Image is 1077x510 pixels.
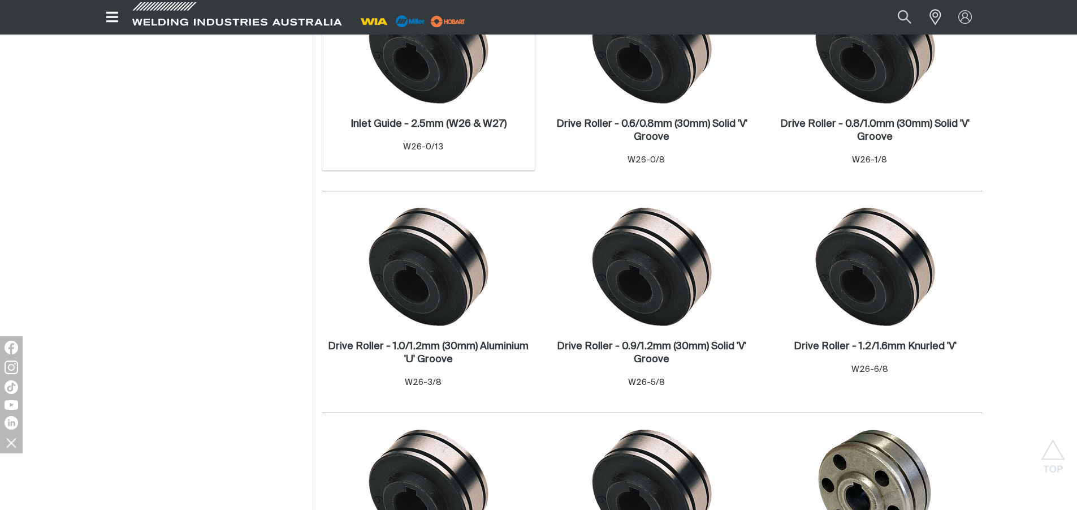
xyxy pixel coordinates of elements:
h2: Drive Roller - 0.9/1.2mm (30mm) Solid 'V' Groove [557,341,746,365]
input: Product name or item number... [871,5,923,30]
img: miller [427,13,469,30]
a: Drive Roller - 0.6/0.8mm (30mm) Solid 'V' Groove [551,118,753,144]
img: hide socials [2,433,21,452]
h2: Drive Roller - 1.0/1.2mm (30mm) Aluminium 'U' Groove [328,341,529,365]
h2: Drive Roller - 0.6/0.8mm (30mm) Solid 'V' Groove [556,119,747,142]
img: Drive Roller - 0.9/1.2mm (30mm) Solid 'V' Groove [591,206,712,327]
button: Scroll to top [1040,439,1066,465]
img: Drive Roller - 1.2/1.6mm Knurled 'V' [815,206,936,327]
h2: Drive Roller - 1.2/1.6mm Knurled 'V' [794,341,957,352]
h2: Drive Roller - 0.8/1.0mm (30mm) Solid 'V' Groove [780,119,970,142]
span: W26-0/13 [403,143,443,151]
a: miller [427,17,469,25]
img: LinkedIn [5,416,18,430]
h2: Inlet Guide - 2.5mm (W26 & W27) [351,119,507,129]
img: Facebook [5,341,18,354]
span: W26-0/8 [628,156,665,164]
img: Instagram [5,361,18,374]
a: Drive Roller - 1.2/1.6mm Knurled 'V' [794,340,957,353]
a: Drive Roller - 0.8/1.0mm (30mm) Solid 'V' Groove [775,118,976,144]
img: TikTok [5,380,18,394]
img: YouTube [5,400,18,410]
span: W26-1/8 [852,156,887,164]
a: Inlet Guide - 2.5mm (W26 & W27) [351,118,507,131]
a: Drive Roller - 1.0/1.2mm (30mm) Aluminium 'U' Groove [328,340,530,366]
img: Drive Roller - 1.0/1.2mm (30mm) Aluminium 'U' Groove [368,206,489,327]
span: W26-6/8 [851,365,888,374]
a: Drive Roller - 0.9/1.2mm (30mm) Solid 'V' Groove [551,340,753,366]
button: Search products [885,5,924,30]
span: W26-3/8 [405,378,442,387]
span: W26-5/8 [628,378,665,387]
